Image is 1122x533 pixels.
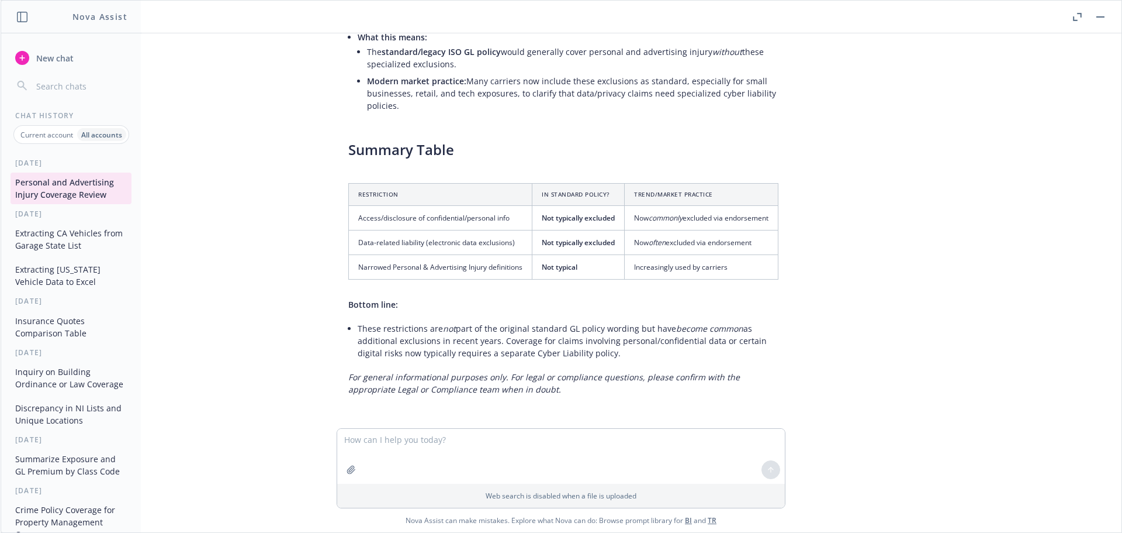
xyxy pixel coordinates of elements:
td: Narrowed Personal & Advertising Injury definitions [349,255,532,280]
td: Now excluded via endorsement [625,231,778,255]
em: often [649,238,666,247]
em: not [443,323,456,334]
td: Increasingly used by carriers [625,255,778,280]
div: [DATE] [1,209,141,219]
span: standard/legacy ISO GL policy [382,46,501,57]
td: Data-related liability (electronic data exclusions) [349,231,532,255]
p: Web search is disabled when a file is uploaded [344,491,778,501]
button: Inquiry on Building Ordinance or Law Coverage [11,362,131,394]
td: Now excluded via endorsement [625,205,778,230]
input: Search chats [34,78,127,94]
button: Summarize Exposure and GL Premium by Class Code [11,449,131,481]
th: Trend/Market Practice [625,183,778,205]
button: Discrepancy in NI Lists and Unique Locations [11,398,131,430]
em: without [712,46,742,57]
span: Modern market practice: [367,75,466,87]
span: New chat [34,52,74,64]
span: Not typically excluded [542,238,615,247]
p: All accounts [81,130,122,140]
div: [DATE] [1,296,141,306]
td: Access/disclosure of confidential/personal info [349,205,532,230]
button: Extracting [US_STATE] Vehicle Data to Excel [11,260,131,291]
button: Extracting CA Vehicles from Garage State List [11,223,131,255]
div: [DATE] [1,486,141,496]
button: Personal and Advertising Injury Coverage Review [11,173,131,204]
h1: Nova Assist [72,11,127,23]
a: BI [685,515,692,525]
span: Bottom line: [348,299,398,310]
p: Current account [20,130,73,140]
th: Restriction [349,183,532,205]
button: New chat [11,47,131,68]
span: Not typical [542,262,577,272]
span: What this means: [358,32,427,43]
div: Chat History [1,111,141,121]
button: Insurance Quotes Comparison Table [11,311,131,343]
div: [DATE] [1,435,141,445]
em: become common [676,323,743,334]
span: Not typically excluded [542,213,615,223]
em: commonly [649,213,683,223]
li: Many carriers now include these exclusions as standard, especially for small businesses, retail, ... [367,73,778,114]
div: [DATE] [1,158,141,168]
li: These restrictions are part of the original standard GL policy wording but have as additional exc... [358,320,778,362]
th: In Standard Policy? [532,183,625,205]
a: TR [708,515,716,525]
div: [DATE] [1,348,141,357]
h3: Summary Table [348,140,778,160]
li: The would generally cover personal and advertising injury these specialized exclusions. [367,43,778,73]
em: For general informational purposes only. For legal or compliance questions, please confirm with t... [348,372,740,395]
span: Nova Assist can make mistakes. Explore what Nova can do: Browse prompt library for and [5,508,1117,532]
